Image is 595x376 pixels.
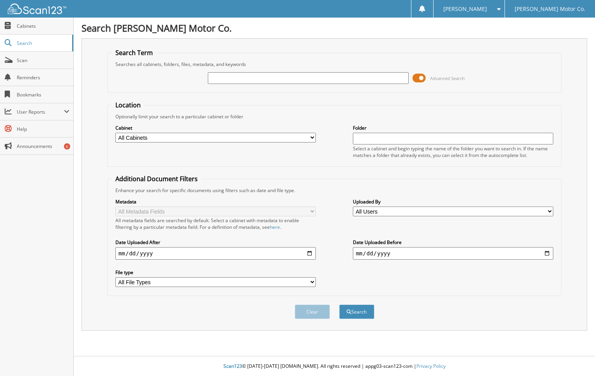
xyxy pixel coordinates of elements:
[17,23,69,29] span: Cabinets
[115,217,316,230] div: All metadata fields are searched by default. Select a cabinet with metadata to enable filtering b...
[64,143,70,150] div: 6
[17,126,69,132] span: Help
[81,21,587,34] h1: Search [PERSON_NAME] Motor Co.
[74,357,595,376] div: © [DATE]-[DATE] [DOMAIN_NAME]. All rights reserved | appg03-scan123-com |
[515,7,585,11] span: [PERSON_NAME] Motor Co.
[556,339,595,376] iframe: Chat Widget
[17,91,69,98] span: Bookmarks
[443,7,487,11] span: [PERSON_NAME]
[115,269,316,276] label: File type
[295,305,330,319] button: Clear
[8,4,66,14] img: scan123-logo-white.svg
[353,198,553,205] label: Uploaded By
[353,239,553,246] label: Date Uploaded Before
[112,101,145,109] legend: Location
[112,175,202,183] legend: Additional Document Filters
[353,125,553,131] label: Folder
[115,239,316,246] label: Date Uploaded After
[115,247,316,260] input: start
[353,145,553,159] div: Select a cabinet and begin typing the name of the folder you want to search in. If the name match...
[17,143,69,150] span: Announcements
[339,305,374,319] button: Search
[112,187,557,194] div: Enhance your search for specific documents using filters such as date and file type.
[17,40,68,46] span: Search
[17,109,64,115] span: User Reports
[17,57,69,64] span: Scan
[112,113,557,120] div: Optionally limit your search to a particular cabinet or folder
[353,247,553,260] input: end
[115,125,316,131] label: Cabinet
[430,75,465,81] span: Advanced Search
[112,48,157,57] legend: Search Term
[416,363,446,369] a: Privacy Policy
[115,198,316,205] label: Metadata
[17,74,69,81] span: Reminders
[112,61,557,68] div: Searches all cabinets, folders, files, metadata, and keywords
[223,363,242,369] span: Scan123
[270,224,280,230] a: here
